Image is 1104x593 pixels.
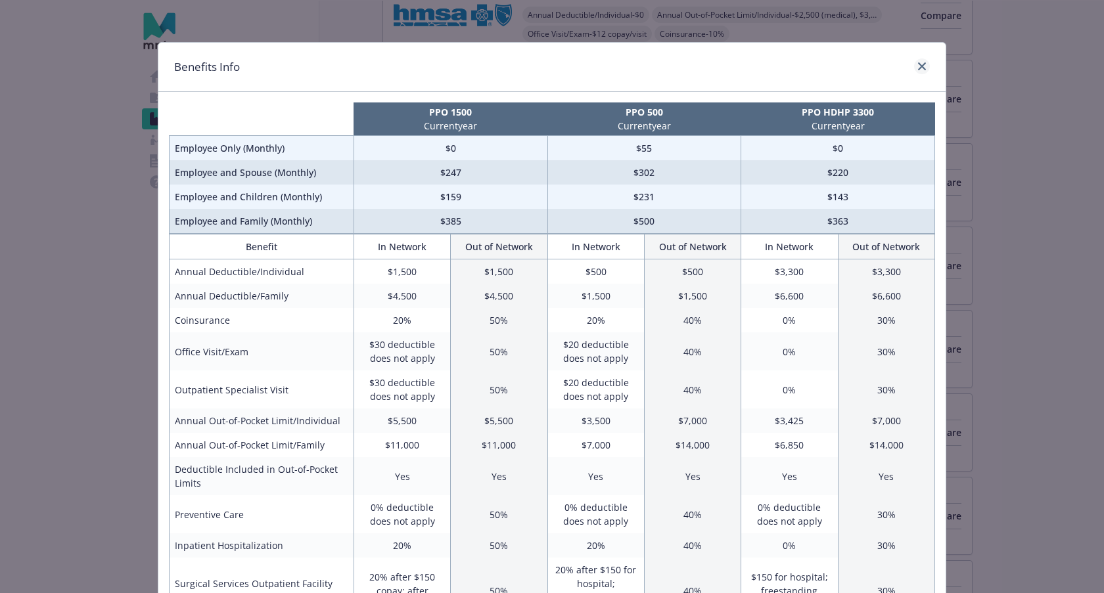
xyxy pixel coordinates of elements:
td: $0 [741,136,935,161]
td: 0% deductible does not apply [741,495,838,533]
td: $20 deductible does not apply [547,332,644,370]
td: $20 deductible does not apply [547,370,644,408]
p: Current year [356,119,545,133]
td: Employee and Family (Monthly) [170,209,354,234]
td: $4,500 [451,284,547,308]
td: Employee and Spouse (Monthly) [170,160,354,185]
td: Annual Out-of-Pocket Limit/Family [170,433,354,457]
td: Preventive Care [170,495,354,533]
td: $14,000 [644,433,741,457]
td: $159 [354,185,547,209]
td: 50% [451,308,547,332]
td: $143 [741,185,935,209]
td: $3,425 [741,408,838,433]
td: 40% [644,495,741,533]
td: $5,500 [451,408,547,433]
td: Employee and Children (Monthly) [170,185,354,209]
td: $1,500 [547,284,644,308]
td: 20% [354,533,450,558]
td: $30 deductible does not apply [354,332,450,370]
td: $385 [354,209,547,234]
td: $6,600 [838,284,934,308]
td: $3,500 [547,408,644,433]
td: Yes [451,457,547,495]
td: $302 [547,160,741,185]
td: 30% [838,495,934,533]
td: $5,500 [354,408,450,433]
th: Out of Network [451,234,547,259]
td: 30% [838,308,934,332]
td: $1,500 [644,284,741,308]
td: 20% [354,308,450,332]
a: close [914,58,930,74]
td: $11,000 [451,433,547,457]
th: Out of Network [838,234,934,259]
td: 40% [644,370,741,408]
td: Yes [838,457,934,495]
td: 0% [741,533,838,558]
td: $500 [644,259,741,284]
td: 30% [838,332,934,370]
td: Office Visit/Exam [170,332,354,370]
td: 50% [451,533,547,558]
td: Employee Only (Monthly) [170,136,354,161]
td: $6,850 [741,433,838,457]
td: $500 [547,209,741,234]
td: 40% [644,332,741,370]
td: Annual Deductible/Family [170,284,354,308]
td: $7,000 [838,408,934,433]
p: Current year [550,119,739,133]
td: Yes [644,457,741,495]
td: Annual Out-of-Pocket Limit/Individual [170,408,354,433]
td: 50% [451,370,547,408]
td: $7,000 [644,408,741,433]
td: $55 [547,136,741,161]
td: 50% [451,332,547,370]
td: 20% [547,533,644,558]
td: Annual Deductible/Individual [170,259,354,284]
td: $7,000 [547,433,644,457]
td: Yes [354,457,450,495]
th: Out of Network [644,234,741,259]
td: $0 [354,136,547,161]
td: 0% deductible does not apply [547,495,644,533]
p: PPO HDHP 3300 [744,105,932,119]
td: 30% [838,533,934,558]
td: $363 [741,209,935,234]
td: 40% [644,308,741,332]
p: Current year [744,119,932,133]
th: In Network [354,234,450,259]
td: $4,500 [354,284,450,308]
td: Deductible Included in Out-of-Pocket Limits [170,457,354,495]
td: 0% [741,370,838,408]
td: 20% [547,308,644,332]
td: $500 [547,259,644,284]
td: Yes [741,457,838,495]
th: intentionally left blank [170,102,354,136]
th: In Network [547,234,644,259]
td: Outpatient Specialist Visit [170,370,354,408]
td: 0% [741,332,838,370]
td: $30 deductible does not apply [354,370,450,408]
th: Benefit [170,234,354,259]
td: $247 [354,160,547,185]
td: 0% [741,308,838,332]
p: PPO 1500 [356,105,545,119]
td: $1,500 [451,259,547,284]
td: $14,000 [838,433,934,457]
td: 50% [451,495,547,533]
td: $6,600 [741,284,838,308]
td: $3,300 [838,259,934,284]
td: 40% [644,533,741,558]
h1: Benefits Info [174,58,240,76]
td: Yes [547,457,644,495]
td: Coinsurance [170,308,354,332]
td: $220 [741,160,935,185]
p: PPO 500 [550,105,739,119]
td: 0% deductible does not apply [354,495,450,533]
td: $1,500 [354,259,450,284]
th: In Network [741,234,838,259]
td: $11,000 [354,433,450,457]
td: $231 [547,185,741,209]
td: 30% [838,370,934,408]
